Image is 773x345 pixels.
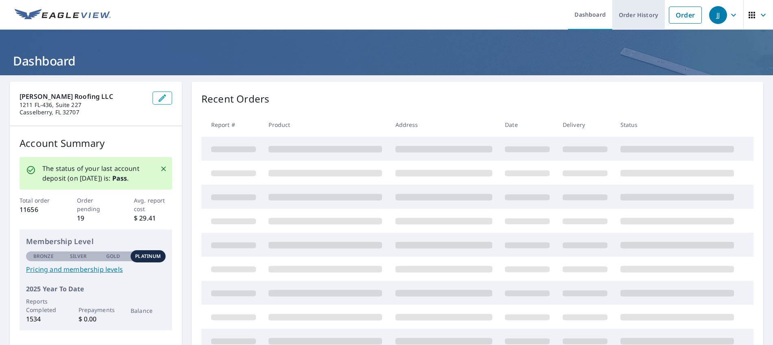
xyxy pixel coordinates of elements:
th: Date [498,113,556,137]
th: Delivery [556,113,614,137]
p: Recent Orders [201,92,270,106]
a: Order [669,7,702,24]
p: 19 [77,213,115,223]
p: 1534 [26,314,61,324]
p: Gold [106,253,120,260]
p: Membership Level [26,236,166,247]
a: Pricing and membership levels [26,264,166,274]
p: The status of your last account deposit (on [DATE]) is: . [42,164,150,183]
p: Reports Completed [26,297,61,314]
p: $ 0.00 [79,314,114,324]
h1: Dashboard [10,52,763,69]
p: Casselberry, FL 32707 [20,109,146,116]
p: 1211 FL-436, Suite 227 [20,101,146,109]
th: Address [389,113,499,137]
p: 2025 Year To Date [26,284,166,294]
p: 11656 [20,205,58,214]
p: Order pending [77,196,115,213]
th: Product [262,113,389,137]
p: Silver [70,253,87,260]
p: Platinum [135,253,161,260]
button: Close [158,164,169,174]
p: $ 29.41 [134,213,172,223]
p: Prepayments [79,306,114,314]
p: Account Summary [20,136,172,151]
p: [PERSON_NAME] Roofing LLC [20,92,146,101]
div: JJ [709,6,727,24]
p: Balance [131,306,166,315]
img: EV Logo [15,9,111,21]
p: Bronze [33,253,54,260]
p: Total order [20,196,58,205]
th: Report # [201,113,262,137]
th: Status [614,113,740,137]
p: Avg. report cost [134,196,172,213]
b: Pass [112,174,127,183]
